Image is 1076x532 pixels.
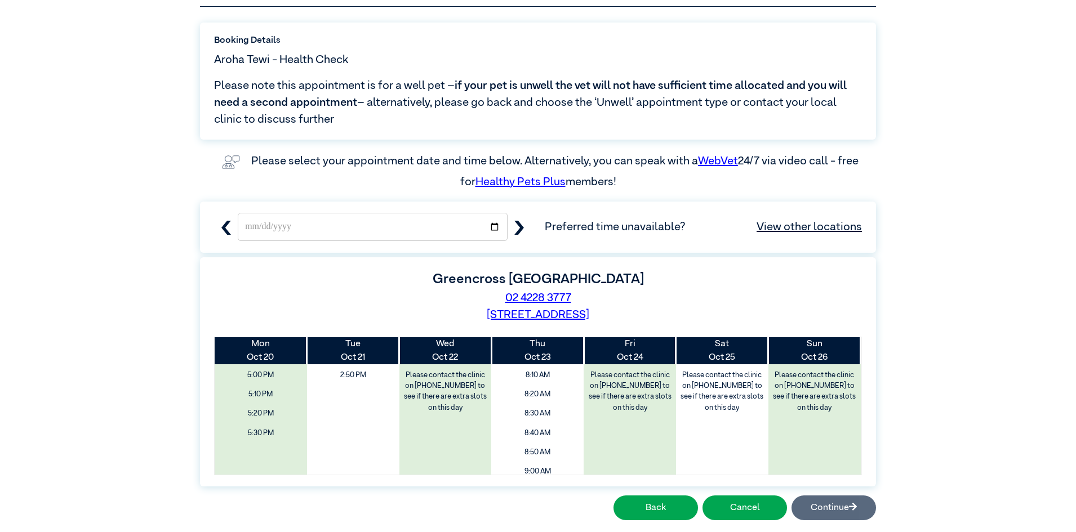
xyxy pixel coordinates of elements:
label: Please contact the clinic on [PHONE_NUMBER] to see if there are extra slots on this day [401,367,491,416]
th: Oct 22 [399,337,492,364]
span: 8:10 AM [495,367,580,383]
th: Oct 24 [584,337,676,364]
a: View other locations [757,218,862,235]
span: 5:10 PM [219,386,303,403]
a: Healthy Pets Plus [475,176,566,187]
a: 02 4228 3777 [505,292,571,303]
span: 8:50 AM [495,444,580,461]
span: if your pet is unwell the vet will not have sufficient time allocated and you will need a second ... [214,80,847,108]
label: Please contact the clinic on [PHONE_NUMBER] to see if there are extra slots on this day [677,367,767,416]
label: Please contact the clinic on [PHONE_NUMBER] to see if there are extra slots on this day [770,367,860,416]
th: Oct 23 [491,337,584,364]
span: Preferred time unavailable? [545,218,862,235]
th: Oct 21 [307,337,399,364]
span: Please note this appointment is for a well pet – – alternatively, please go back and choose the ‘... [214,77,862,128]
span: 2:50 PM [311,367,395,383]
a: [STREET_ADDRESS] [487,309,589,320]
span: 5:00 PM [219,367,303,383]
th: Oct 25 [676,337,768,364]
label: Booking Details [214,34,862,47]
th: Oct 20 [215,337,307,364]
span: 5:30 PM [219,425,303,441]
span: 8:20 AM [495,386,580,403]
img: vet [217,151,244,173]
span: 8:30 AM [495,405,580,422]
th: Oct 26 [768,337,861,364]
button: Cancel [702,495,787,520]
label: Please contact the clinic on [PHONE_NUMBER] to see if there are extra slots on this day [585,367,675,416]
span: 5:20 PM [219,405,303,422]
span: 9:00 AM [495,463,580,480]
button: Back [613,495,698,520]
a: WebVet [698,155,738,167]
span: Aroha Tewi - Health Check [214,51,348,68]
label: Greencross [GEOGRAPHIC_DATA] [433,272,644,286]
label: Please select your appointment date and time below. Alternatively, you can speak with a 24/7 via ... [251,155,861,187]
span: 8:40 AM [495,425,580,441]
